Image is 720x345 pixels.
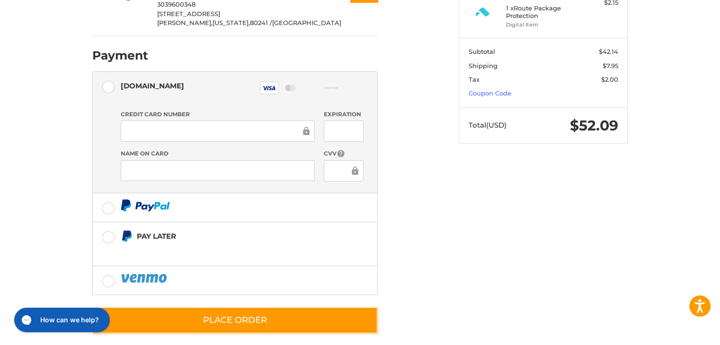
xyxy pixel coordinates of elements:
[121,246,319,254] iframe: PayPal Message 1
[121,272,169,284] img: PayPal icon
[121,110,315,119] label: Credit Card Number
[506,4,578,20] h4: 1 x Route Package Protection
[469,48,495,55] span: Subtotal
[599,48,618,55] span: $42.14
[213,19,250,26] span: [US_STATE],
[506,21,578,29] li: Digital Item
[157,10,220,17] span: [STREET_ADDRESS]
[250,19,272,26] span: 80241 /
[121,199,170,211] img: PayPal icon
[603,62,618,69] span: $7.95
[469,89,511,97] a: Coupon Code
[469,76,480,83] span: Tax
[601,76,618,83] span: $2.00
[469,121,507,129] span: Total (USD)
[121,78,184,94] div: [DOMAIN_NAME]
[121,230,133,242] img: Pay Later icon
[324,149,363,158] label: CVV
[272,19,341,26] span: [GEOGRAPHIC_DATA]
[570,117,618,134] span: $52.09
[157,0,196,8] span: 3039600348
[137,228,318,244] div: Pay Later
[92,307,378,334] button: Place Order
[9,304,112,336] iframe: Gorgias live chat messenger
[469,62,498,69] span: Shipping
[324,110,363,119] label: Expiration
[157,19,213,26] span: [PERSON_NAME],
[121,149,315,158] label: Name on Card
[92,48,148,63] h2: Payment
